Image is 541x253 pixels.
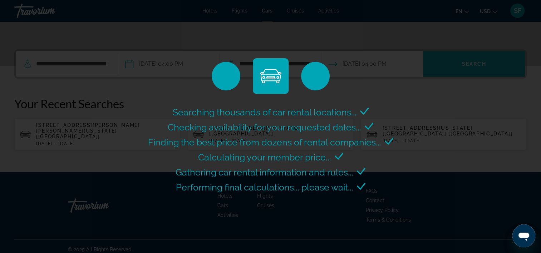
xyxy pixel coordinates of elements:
[173,107,356,118] span: Searching thousands of car rental locations...
[198,152,331,163] span: Calculating your member price...
[168,122,361,133] span: Checking availability for your requested dates...
[512,224,535,247] iframe: Button to launch messaging window
[176,182,353,193] span: Performing final calculations... please wait...
[176,167,353,178] span: Gathering car rental information and rules...
[148,137,381,148] span: Finding the best price from dozens of rental companies...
